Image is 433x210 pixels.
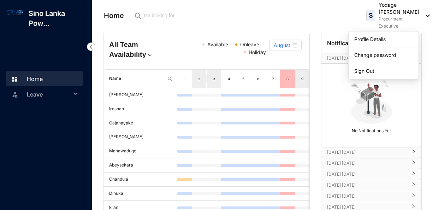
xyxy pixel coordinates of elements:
[6,71,83,86] li: Home
[11,76,18,82] img: home.c6720e0a13eba0172344.svg
[321,147,421,158] div: [DATE] [DATE]
[369,12,373,19] span: S
[241,75,246,82] div: 5
[87,42,95,51] img: nav-icon-left.19a07721e4dec06a274f6d07517f07b7.svg
[324,125,419,134] p: No Notifications Yet
[103,88,177,102] td: [PERSON_NAME]
[103,173,177,187] td: Chandula
[411,207,416,208] span: right
[379,16,422,30] p: Procurment Executive
[327,39,362,47] p: Notifications
[321,169,421,180] div: [DATE] [DATE]
[11,91,18,98] img: leave-unselected.2934df6273408c3f84d9.svg
[321,191,421,202] div: [DATE] [DATE]
[347,76,396,125] img: no-notification-yet.99f61bb71409b19b567a5111f7a484a1.svg
[167,76,173,82] img: search.8ce656024d3affaeffe32e5b30621cb7.svg
[411,163,416,164] span: right
[144,12,362,19] input: I’m looking for...
[103,144,177,158] td: Manawaduge
[327,193,407,200] p: [DATE] [DATE]
[422,14,430,17] img: dropdown-black.8e83cc76930a90b1a4fdb6d089b7bf3a.svg
[411,152,416,153] span: right
[327,182,407,189] p: [DATE] [DATE]
[103,130,177,144] td: [PERSON_NAME]
[327,55,402,62] p: [DATE] [DATE]
[27,87,71,101] span: Leave
[327,160,407,167] p: [DATE] [DATE]
[23,8,92,28] p: Sino Lanka Pow...
[103,158,177,173] td: Abeysekara
[321,53,421,63] div: [DATE] [DATE][DATE]
[211,75,217,82] div: 3
[104,11,124,21] p: Home
[207,41,228,47] span: Available
[109,40,174,59] h4: All Team Availability
[182,75,188,82] div: 1
[196,75,202,82] div: 2
[103,102,177,116] td: Iroshan
[379,1,422,16] p: Yodage [PERSON_NAME]
[411,185,416,186] span: right
[240,41,259,47] span: Onleave
[285,75,290,82] div: 8
[109,75,164,82] span: Name
[249,49,266,55] span: Holiday
[7,8,23,17] img: log
[327,149,407,156] p: [DATE] [DATE]
[299,75,305,82] div: 9
[411,174,416,175] span: right
[321,158,421,169] div: [DATE] [DATE]
[327,171,407,178] p: [DATE] [DATE]
[103,116,177,130] td: Gajanayake
[103,187,177,201] td: Dinuka
[9,75,43,82] a: Home
[255,75,261,82] div: 6
[270,75,276,82] div: 7
[411,196,416,197] span: right
[146,52,153,59] img: dropdown.780994ddfa97fca24b89f58b1de131fa.svg
[274,41,291,49] input: Select month
[321,180,421,191] div: [DATE] [DATE]
[226,75,232,82] div: 4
